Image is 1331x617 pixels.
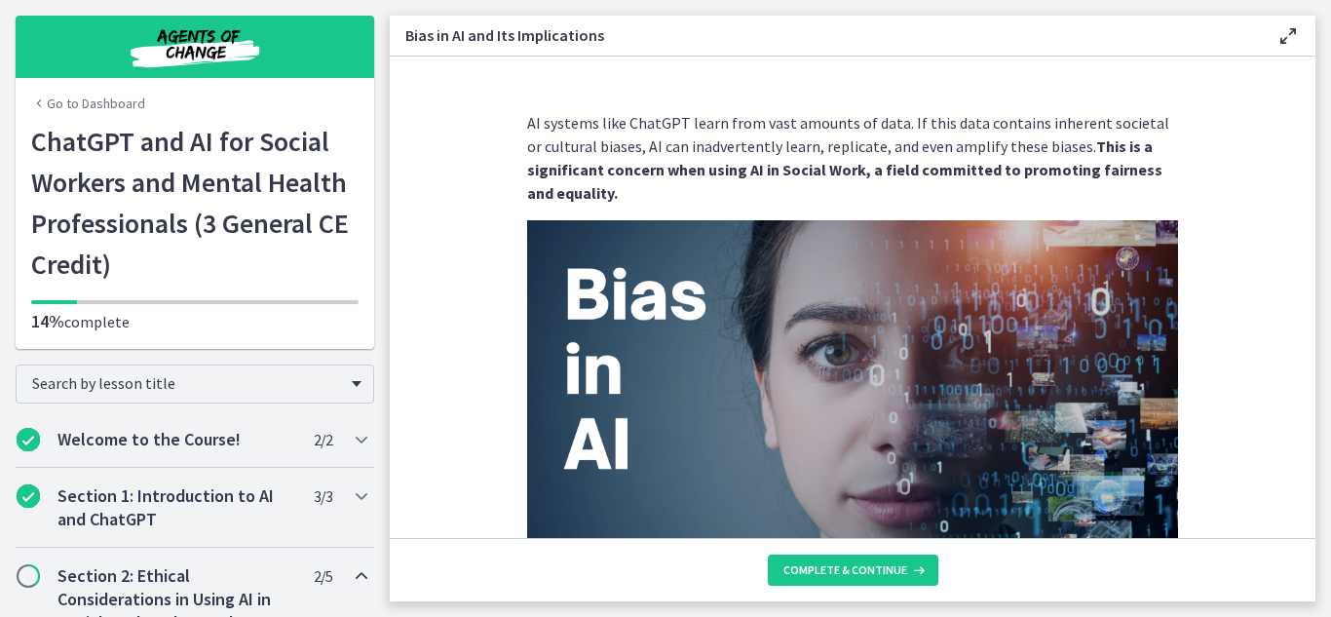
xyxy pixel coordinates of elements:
h2: Welcome to the Course! [57,428,295,451]
button: Complete & continue [768,555,938,586]
span: Complete & continue [783,562,907,578]
span: 2 / 5 [314,564,332,588]
span: Search by lesson title [32,373,342,393]
img: Agents of Change [78,23,312,70]
strong: This is a significant concern when using AI in Social Work, a field committed to promoting fairne... [527,136,1162,203]
h3: Bias in AI and Its Implications [405,23,1245,47]
span: 3 / 3 [314,484,332,508]
img: Slides_for_Title_Slides_for_ChatGPT_and_AI_for_Social_Work_%281%29.png [527,220,1178,587]
span: 2 / 2 [314,428,332,451]
a: Go to Dashboard [31,94,145,113]
span: 14% [31,310,64,332]
i: Completed [17,484,40,508]
i: Completed [17,428,40,451]
div: Search by lesson title [16,365,374,404]
p: complete [31,310,359,333]
h2: Section 1: Introduction to AI and ChatGPT [57,484,295,531]
h1: ChatGPT and AI for Social Workers and Mental Health Professionals (3 General CE Credit) [31,121,359,285]
p: AI systems like ChatGPT learn from vast amounts of data. If this data contains inherent societal ... [527,111,1178,205]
